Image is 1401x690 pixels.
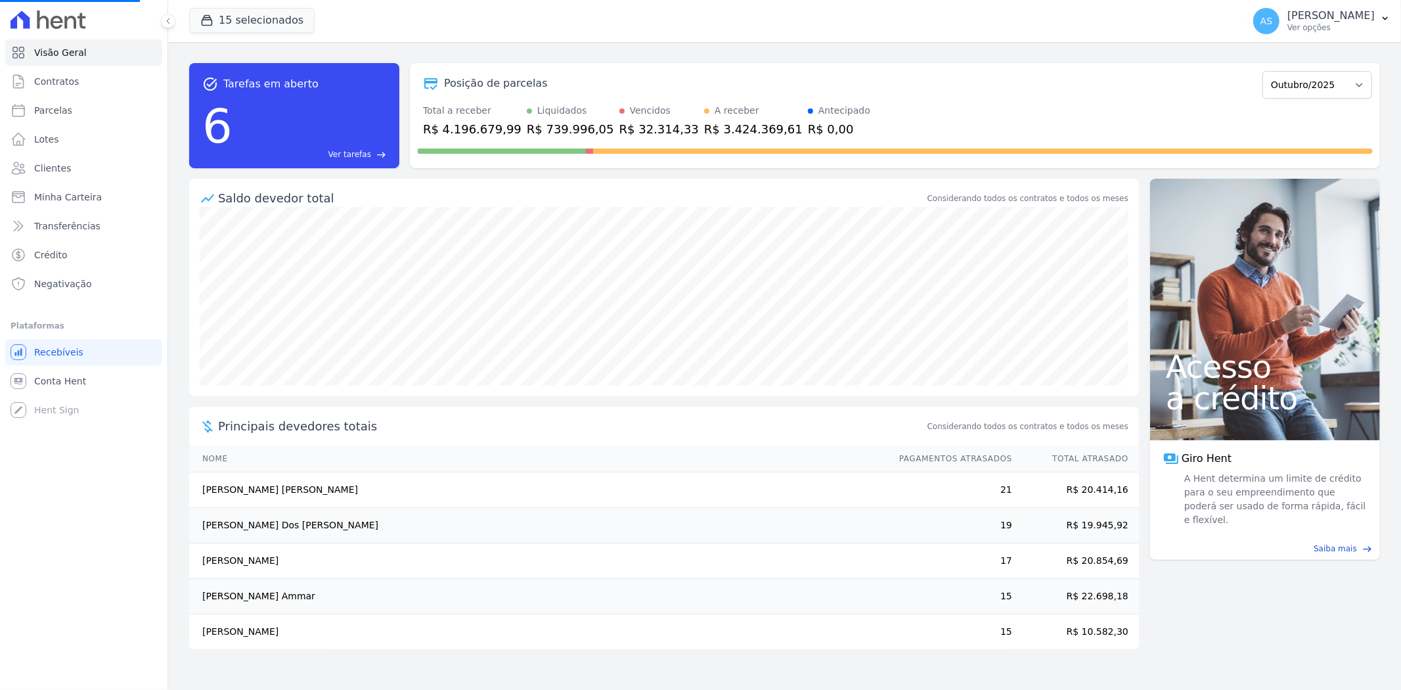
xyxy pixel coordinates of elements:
[423,104,522,118] div: Total a receber
[34,191,102,204] span: Minha Carteira
[189,543,887,579] td: [PERSON_NAME]
[1287,22,1375,33] p: Ver opções
[189,8,315,33] button: 15 selecionados
[1013,472,1139,508] td: R$ 20.414,16
[704,120,803,138] div: R$ 3.424.369,61
[5,339,162,365] a: Recebíveis
[715,104,759,118] div: A receber
[1166,351,1364,382] span: Acesso
[34,104,72,117] span: Parcelas
[376,150,386,160] span: east
[887,472,1013,508] td: 21
[887,543,1013,579] td: 17
[1182,472,1367,527] span: A Hent determina um limite de crédito para o seu empreendimento que poderá ser usado de forma ráp...
[5,213,162,239] a: Transferências
[1362,544,1372,554] span: east
[189,472,887,508] td: [PERSON_NAME] [PERSON_NAME]
[5,39,162,66] a: Visão Geral
[887,579,1013,614] td: 15
[818,104,870,118] div: Antecipado
[34,46,87,59] span: Visão Geral
[1182,451,1232,467] span: Giro Hent
[887,508,1013,543] td: 19
[34,277,92,290] span: Negativação
[5,155,162,181] a: Clientes
[34,219,100,233] span: Transferências
[218,189,925,207] div: Saldo devedor total
[34,248,68,262] span: Crédito
[808,120,870,138] div: R$ 0,00
[1013,614,1139,650] td: R$ 10.582,30
[927,193,1128,204] div: Considerando todos os contratos e todos os meses
[218,417,925,435] span: Principais devedores totais
[238,149,386,160] a: Ver tarefas east
[5,368,162,394] a: Conta Hent
[537,104,587,118] div: Liquidados
[5,271,162,297] a: Negativação
[34,133,59,146] span: Lotes
[189,508,887,543] td: [PERSON_NAME] Dos [PERSON_NAME]
[5,184,162,210] a: Minha Carteira
[1243,3,1401,39] button: AS [PERSON_NAME] Ver opções
[423,120,522,138] div: R$ 4.196.679,99
[1013,508,1139,543] td: R$ 19.945,92
[1013,446,1139,472] th: Total Atrasado
[5,68,162,95] a: Contratos
[927,421,1128,432] span: Considerando todos os contratos e todos os meses
[189,614,887,650] td: [PERSON_NAME]
[1013,543,1139,579] td: R$ 20.854,69
[1158,543,1372,555] a: Saiba mais east
[1013,579,1139,614] td: R$ 22.698,18
[1287,9,1375,22] p: [PERSON_NAME]
[189,446,887,472] th: Nome
[619,120,699,138] div: R$ 32.314,33
[5,242,162,268] a: Crédito
[1260,16,1272,26] span: AS
[5,97,162,124] a: Parcelas
[202,92,233,160] div: 6
[527,120,614,138] div: R$ 739.996,05
[34,75,79,88] span: Contratos
[444,76,548,91] div: Posição de parcelas
[887,446,1013,472] th: Pagamentos Atrasados
[189,579,887,614] td: [PERSON_NAME] Ammar
[5,126,162,152] a: Lotes
[34,375,86,388] span: Conta Hent
[887,614,1013,650] td: 15
[202,76,218,92] span: task_alt
[34,346,83,359] span: Recebíveis
[1166,382,1364,414] span: a crédito
[1314,543,1357,555] span: Saiba mais
[328,149,371,160] span: Ver tarefas
[34,162,71,175] span: Clientes
[630,104,671,118] div: Vencidos
[223,76,319,92] span: Tarefas em aberto
[11,318,157,334] div: Plataformas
